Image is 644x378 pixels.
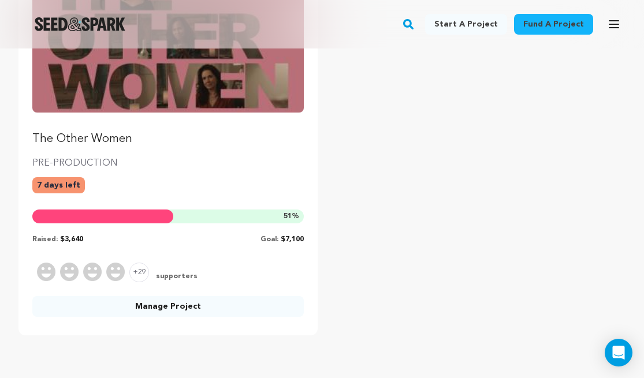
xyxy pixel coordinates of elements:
[605,339,632,366] div: Open Intercom Messenger
[32,156,304,170] p: PRE-PRODUCTION
[83,263,102,281] img: Supporter Image
[129,263,149,282] span: +29
[60,236,83,243] span: $3,640
[60,263,79,281] img: Supporter Image
[32,236,58,243] span: Raised:
[35,17,125,31] a: Seed&Spark Homepage
[37,263,55,281] img: Supporter Image
[281,236,304,243] span: $7,100
[32,296,304,317] a: Manage Project
[106,263,125,281] img: Supporter Image
[284,212,299,221] span: %
[154,272,198,282] span: supporters
[284,213,292,220] span: 51
[514,14,593,35] a: Fund a project
[35,17,125,31] img: Seed&Spark Logo Dark Mode
[32,131,304,147] p: The Other Women
[260,236,278,243] span: Goal:
[32,177,85,193] p: 7 days left
[425,14,507,35] a: Start a project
